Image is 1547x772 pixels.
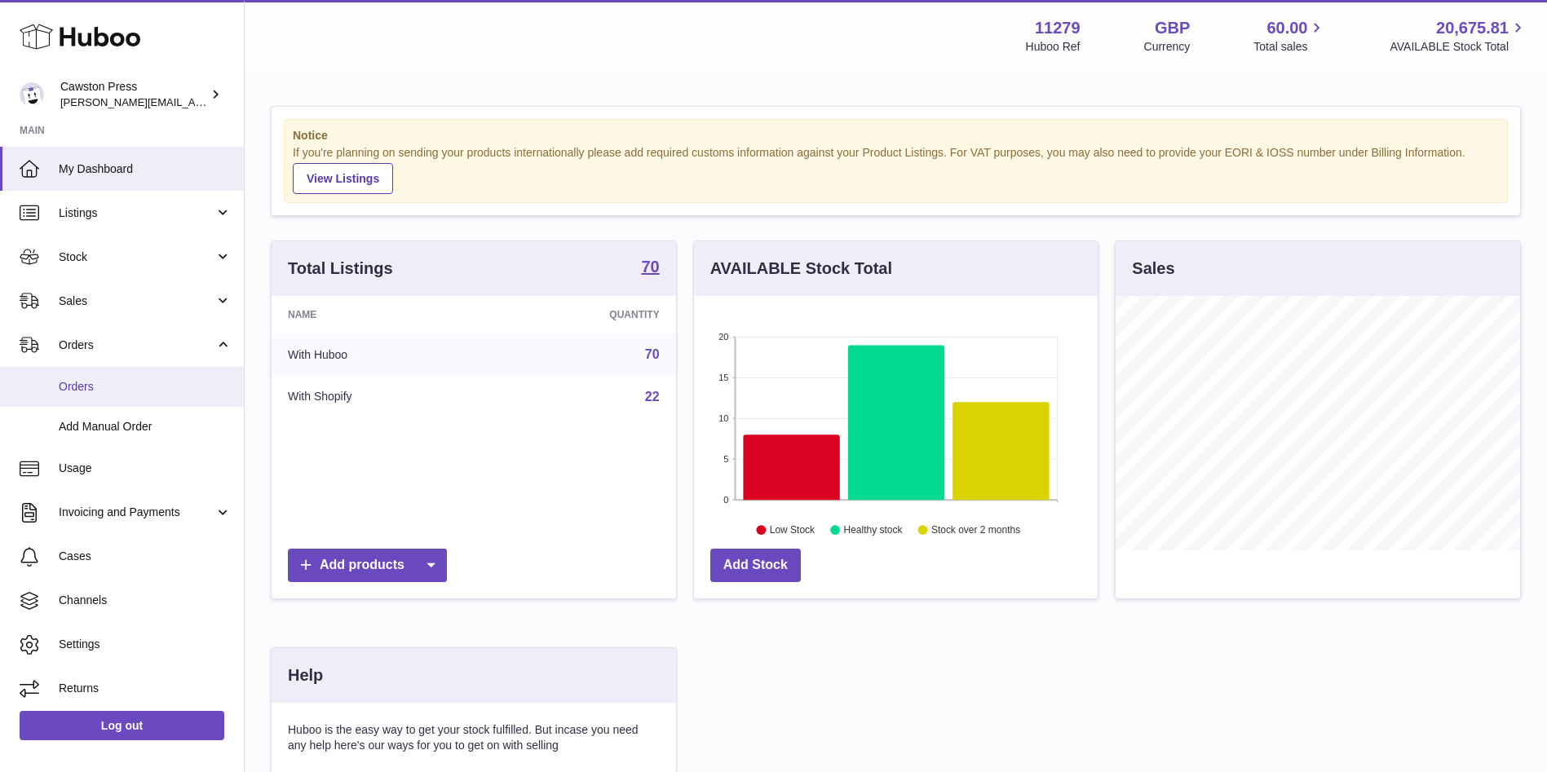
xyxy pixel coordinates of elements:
a: 22 [645,390,660,404]
span: 60.00 [1266,17,1307,39]
div: Cawston Press [60,79,207,110]
h3: Sales [1132,258,1174,280]
strong: GBP [1155,17,1190,39]
span: Channels [59,593,232,608]
span: Returns [59,681,232,696]
span: Orders [59,379,232,395]
a: Log out [20,711,224,740]
span: Add Manual Order [59,419,232,435]
text: Stock over 2 months [931,524,1020,536]
span: My Dashboard [59,161,232,177]
text: 20 [718,332,728,342]
th: Quantity [489,296,675,333]
span: Usage [59,461,232,476]
span: Settings [59,637,232,652]
text: 15 [718,373,728,382]
td: With Huboo [272,333,489,376]
h3: Help [288,664,323,686]
span: AVAILABLE Stock Total [1390,39,1527,55]
p: Huboo is the easy way to get your stock fulfilled. But incase you need any help here's our ways f... [288,722,660,753]
span: Cases [59,549,232,564]
a: View Listings [293,163,393,194]
a: 70 [645,347,660,361]
a: 60.00 Total sales [1253,17,1326,55]
h3: Total Listings [288,258,393,280]
strong: 70 [641,258,659,275]
td: With Shopify [272,376,489,418]
text: Low Stock [770,524,815,536]
span: Listings [59,205,214,221]
a: Add Stock [710,549,801,582]
strong: Notice [293,128,1499,143]
a: 70 [641,258,659,278]
text: Healthy stock [843,524,903,536]
span: Sales [59,293,214,309]
div: Currency [1144,39,1191,55]
div: If you're planning on sending your products internationally please add required customs informati... [293,145,1499,194]
span: 20,675.81 [1436,17,1509,39]
text: 0 [723,495,728,505]
a: 20,675.81 AVAILABLE Stock Total [1390,17,1527,55]
img: thomas.carson@cawstonpress.com [20,82,44,107]
h3: AVAILABLE Stock Total [710,258,892,280]
span: Invoicing and Payments [59,505,214,520]
span: Total sales [1253,39,1326,55]
text: 5 [723,454,728,464]
strong: 11279 [1035,17,1081,39]
text: 10 [718,413,728,423]
th: Name [272,296,489,333]
a: Add products [288,549,447,582]
div: Huboo Ref [1026,39,1081,55]
span: Stock [59,249,214,265]
span: [PERSON_NAME][EMAIL_ADDRESS][PERSON_NAME][DOMAIN_NAME] [60,95,414,108]
span: Orders [59,337,214,353]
